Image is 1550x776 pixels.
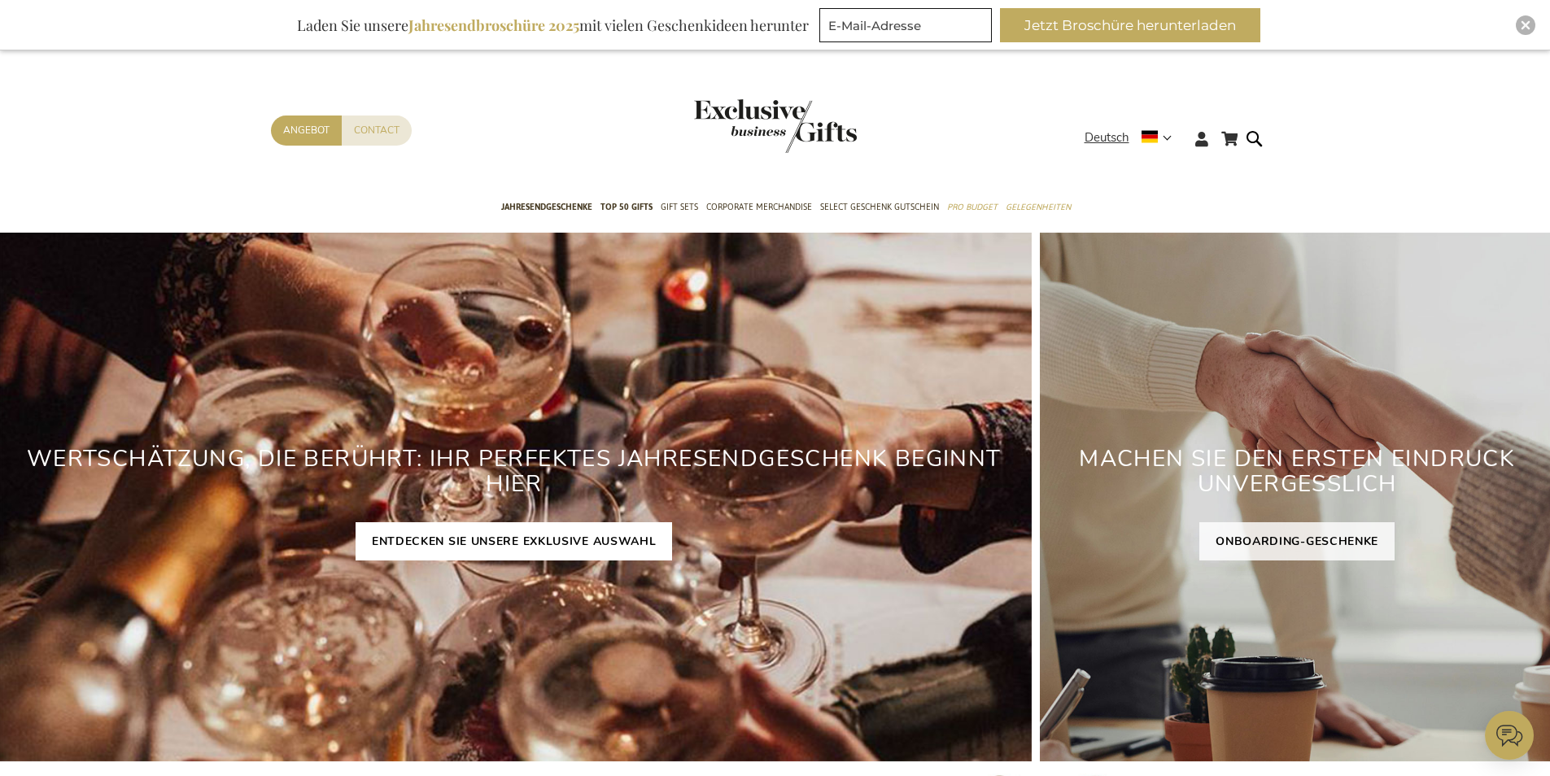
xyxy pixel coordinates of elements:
a: Contact [342,116,412,146]
a: store logo [694,99,775,153]
span: Deutsch [1085,129,1129,147]
form: marketing offers and promotions [819,8,997,47]
div: Deutsch [1085,129,1182,147]
span: Select Geschenk Gutschein [820,198,939,216]
img: Close [1521,20,1530,30]
span: Pro Budget [947,198,998,216]
img: Exclusive Business gifts logo [694,99,857,153]
a: Angebot [271,116,342,146]
a: ONBOARDING-GESCHENKE [1199,522,1395,560]
iframe: belco-activator-frame [1485,711,1534,760]
span: Gift Sets [661,198,698,216]
span: TOP 50 Gifts [600,198,653,216]
span: Corporate Merchandise [706,198,812,216]
span: Gelegenheiten [1006,198,1071,216]
b: Jahresendbroschüre 2025 [408,15,579,35]
a: ENTDECKEN SIE UNSERE EXKLUSIVE AUSWAHL [356,522,673,560]
input: E-Mail-Adresse [819,8,992,42]
div: Close [1516,15,1535,35]
span: Jahresendgeschenke [501,198,592,216]
div: Laden Sie unsere mit vielen Geschenkideen herunter [290,8,816,42]
button: Jetzt Broschüre herunterladen [1000,8,1260,42]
